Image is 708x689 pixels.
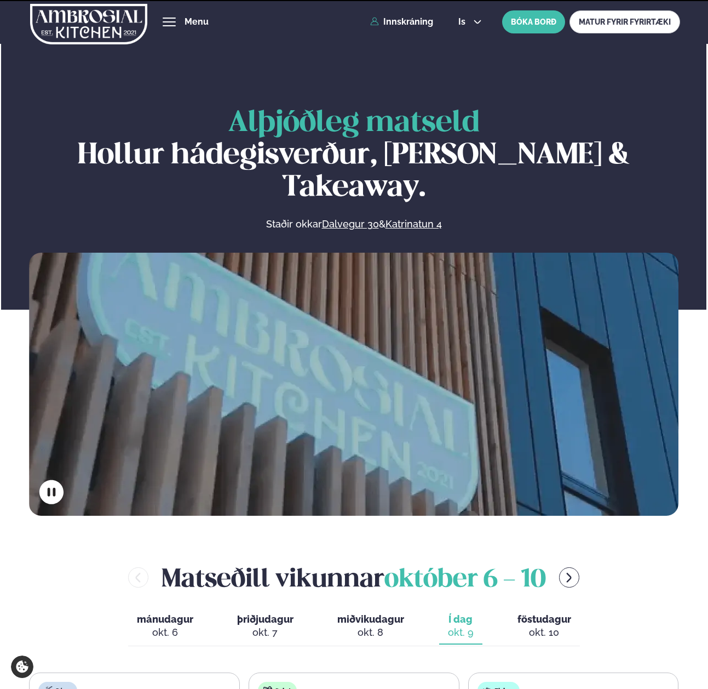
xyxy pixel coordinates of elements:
[228,608,302,645] button: þriðjudagur okt. 7
[502,10,565,33] button: BÓKA BORÐ
[450,18,491,26] button: is
[237,613,293,625] span: þriðjudagur
[448,626,474,639] div: okt. 9
[322,218,379,231] a: Dalvegur 30
[162,560,546,595] h2: Matseðill vikunnar
[337,613,404,625] span: miðvikudagur
[128,608,202,645] button: mánudagur okt. 6
[337,626,404,639] div: okt. 8
[137,626,193,639] div: okt. 6
[11,656,33,678] a: Cookie settings
[509,608,580,645] button: föstudagur okt. 10
[458,18,469,26] span: is
[147,218,561,231] p: Staðir okkar &
[370,17,433,27] a: Innskráning
[228,110,480,137] span: Alþjóðleg matseld
[30,2,147,47] img: logo
[385,218,442,231] a: Katrinatun 4
[439,608,482,645] button: Í dag okt. 9
[237,626,293,639] div: okt. 7
[29,107,678,204] h1: Hollur hádegisverður, [PERSON_NAME] & Takeaway.
[329,608,413,645] button: miðvikudagur okt. 8
[163,15,176,29] button: hamburger
[137,613,193,625] span: mánudagur
[569,10,680,33] a: MATUR FYRIR FYRIRTÆKI
[559,567,579,588] button: menu-btn-right
[517,613,571,625] span: föstudagur
[517,626,571,639] div: okt. 10
[448,613,474,626] span: Í dag
[384,568,546,592] span: október 6 - 10
[128,567,148,588] button: menu-btn-left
